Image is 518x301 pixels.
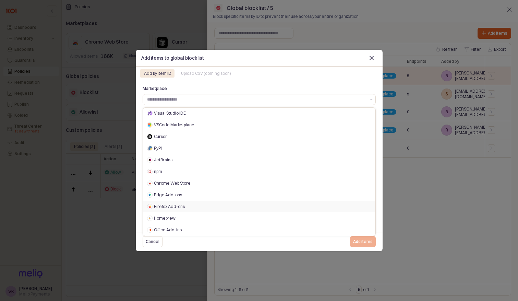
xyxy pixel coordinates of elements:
[143,215,376,221] p: Preview items
[154,204,367,209] div: Firefox Add-ons
[154,181,367,186] div: Chrome Web Store
[177,69,235,78] div: Upload CSV (coming soon)
[154,169,367,174] div: npm
[143,86,167,91] span: Marketplace
[154,111,367,116] div: Visual Studio IDE
[154,216,367,221] div: Homebrew
[181,69,231,78] div: Upload CSV (coming soon)
[154,157,367,163] div: JetBrains
[366,53,377,63] button: Close
[353,239,373,244] p: Add items
[154,146,367,151] div: PyPI
[141,54,317,61] p: Add items to global blocklist
[154,134,367,139] div: Cursor
[140,69,176,78] div: Add by item ID
[146,239,159,244] p: Cancel
[154,122,367,128] div: VSCode Marketplace
[144,69,171,78] div: Add by item ID
[154,227,367,233] div: Office Add-ins
[143,223,376,230] p: Review the results before adding them to the global blocklist.
[367,94,375,105] button: Show suggestions
[154,192,367,198] div: Edge Add-ons
[143,151,376,164] p: Choose a marketplace, then paste the item IDs you want to allow. These items will be added to you...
